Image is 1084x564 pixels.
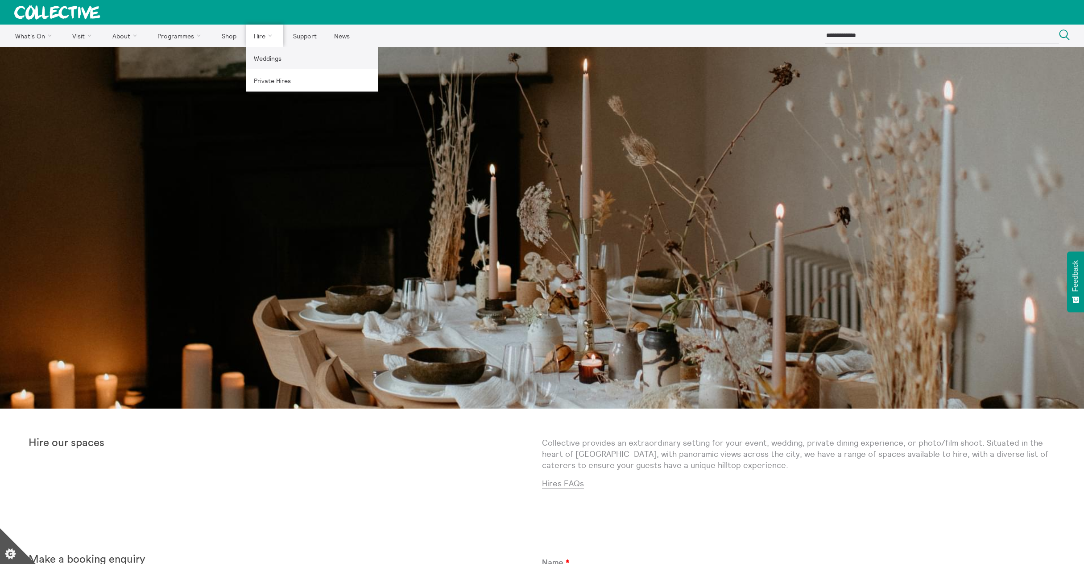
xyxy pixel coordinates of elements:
button: Feedback - Show survey [1067,251,1084,312]
a: Programmes [150,25,212,47]
span: Feedback [1072,260,1080,292]
a: Support [285,25,324,47]
p: Collective provides an extraordinary setting for your event, wedding, private dining experience, ... [542,437,1055,471]
a: Hires FAQs [542,478,584,489]
strong: our spaces [52,438,104,448]
a: Visit [65,25,103,47]
a: About [104,25,148,47]
a: What's On [7,25,63,47]
a: News [326,25,357,47]
strong: Hire [29,438,49,448]
a: Hire [246,25,284,47]
a: Private Hires [246,69,378,92]
a: Weddings [246,47,378,69]
a: Shop [214,25,244,47]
